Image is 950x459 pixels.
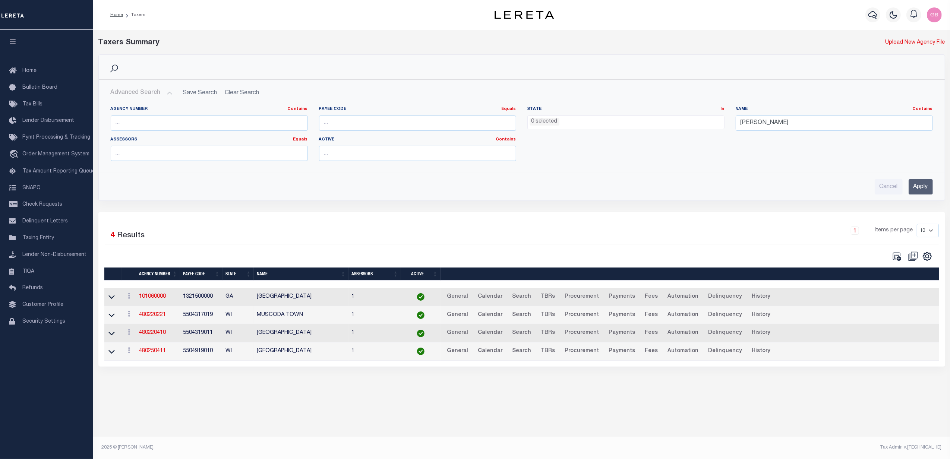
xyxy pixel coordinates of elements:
[705,291,745,303] a: Delinquency
[254,268,348,281] th: Name: activate to sort column ascending
[444,327,471,339] a: General
[736,106,933,113] label: Name
[254,342,348,361] td: [GEOGRAPHIC_DATA]
[401,268,441,281] th: Active: activate to sort column ascending
[886,39,945,47] a: Upload New Agency File
[348,342,401,361] td: 1
[293,137,308,142] a: Equals
[111,115,308,131] input: ...
[444,309,471,321] a: General
[474,291,506,303] a: Calendar
[530,118,559,126] li: 0 selected
[319,115,516,131] input: ...
[110,13,123,17] a: Home
[444,291,471,303] a: General
[98,37,731,48] div: Taxers Summary
[561,327,602,339] a: Procurement
[111,146,308,161] input: ...
[180,342,222,361] td: 5504919010
[123,12,145,18] li: Taxers
[254,288,348,306] td: [GEOGRAPHIC_DATA]
[748,327,774,339] a: History
[319,146,516,161] input: ...
[705,327,745,339] a: Delinquency
[474,345,506,357] a: Calendar
[111,106,308,113] label: Agency Number
[444,345,471,357] a: General
[509,291,534,303] a: Search
[537,291,558,303] a: TBRs
[22,235,54,241] span: Taxing Entity
[705,345,745,357] a: Delinquency
[913,107,933,111] a: Contains
[319,106,516,113] label: Payee Code
[748,291,774,303] a: History
[139,330,166,335] a: 480220410
[748,345,774,357] a: History
[111,86,173,100] button: Advanced Search
[736,115,933,131] input: ...
[502,107,516,111] a: Equals
[111,137,308,143] label: Assessors
[348,268,401,281] th: Assessors: activate to sort column ascending
[222,324,254,342] td: WI
[22,68,37,73] span: Home
[664,345,702,357] a: Automation
[22,269,34,274] span: TIQA
[22,135,90,140] span: Pymt Processing & Tracking
[136,268,180,281] th: Agency Number: activate to sort column ascending
[664,291,702,303] a: Automation
[875,227,913,235] span: Items per page
[561,291,602,303] a: Procurement
[139,312,166,317] a: 480220221
[254,306,348,325] td: MUSCODA TOWN
[222,288,254,306] td: GA
[441,268,940,281] th: &nbsp;
[417,293,424,301] img: check-icon-green.svg
[496,137,516,142] a: Contains
[348,288,401,306] td: 1
[22,102,42,107] span: Tax Bills
[909,179,933,194] input: Apply
[605,345,638,357] a: Payments
[254,324,348,342] td: [GEOGRAPHIC_DATA]
[22,152,89,157] span: Order Management System
[851,227,859,235] a: 1
[561,309,602,321] a: Procurement
[474,309,506,321] a: Calendar
[537,327,558,339] a: TBRs
[22,185,41,190] span: SNAPQ
[348,306,401,325] td: 1
[509,309,534,321] a: Search
[605,309,638,321] a: Payments
[22,285,43,291] span: Refunds
[22,319,65,324] span: Security Settings
[664,309,702,321] a: Automation
[139,294,166,299] a: 101060000
[22,219,68,224] span: Delinquent Letters
[664,327,702,339] a: Automation
[319,137,516,143] label: Active
[139,348,166,354] a: 480250411
[22,302,63,307] span: Customer Profile
[22,252,86,257] span: Lender Non-Disbursement
[721,107,725,111] a: In
[180,324,222,342] td: 5504319011
[641,291,661,303] a: Fees
[180,288,222,306] td: 1321500000
[605,291,638,303] a: Payments
[748,309,774,321] a: History
[117,230,145,242] label: Results
[537,309,558,321] a: TBRs
[527,106,725,113] label: State
[509,327,534,339] a: Search
[417,330,424,337] img: check-icon-green.svg
[180,306,222,325] td: 5504317019
[417,311,424,319] img: check-icon-green.svg
[22,202,62,207] span: Check Requests
[561,345,602,357] a: Procurement
[180,268,222,281] th: Payee Code: activate to sort column ascending
[417,348,424,355] img: check-icon-green.svg
[288,107,308,111] a: Contains
[605,327,638,339] a: Payments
